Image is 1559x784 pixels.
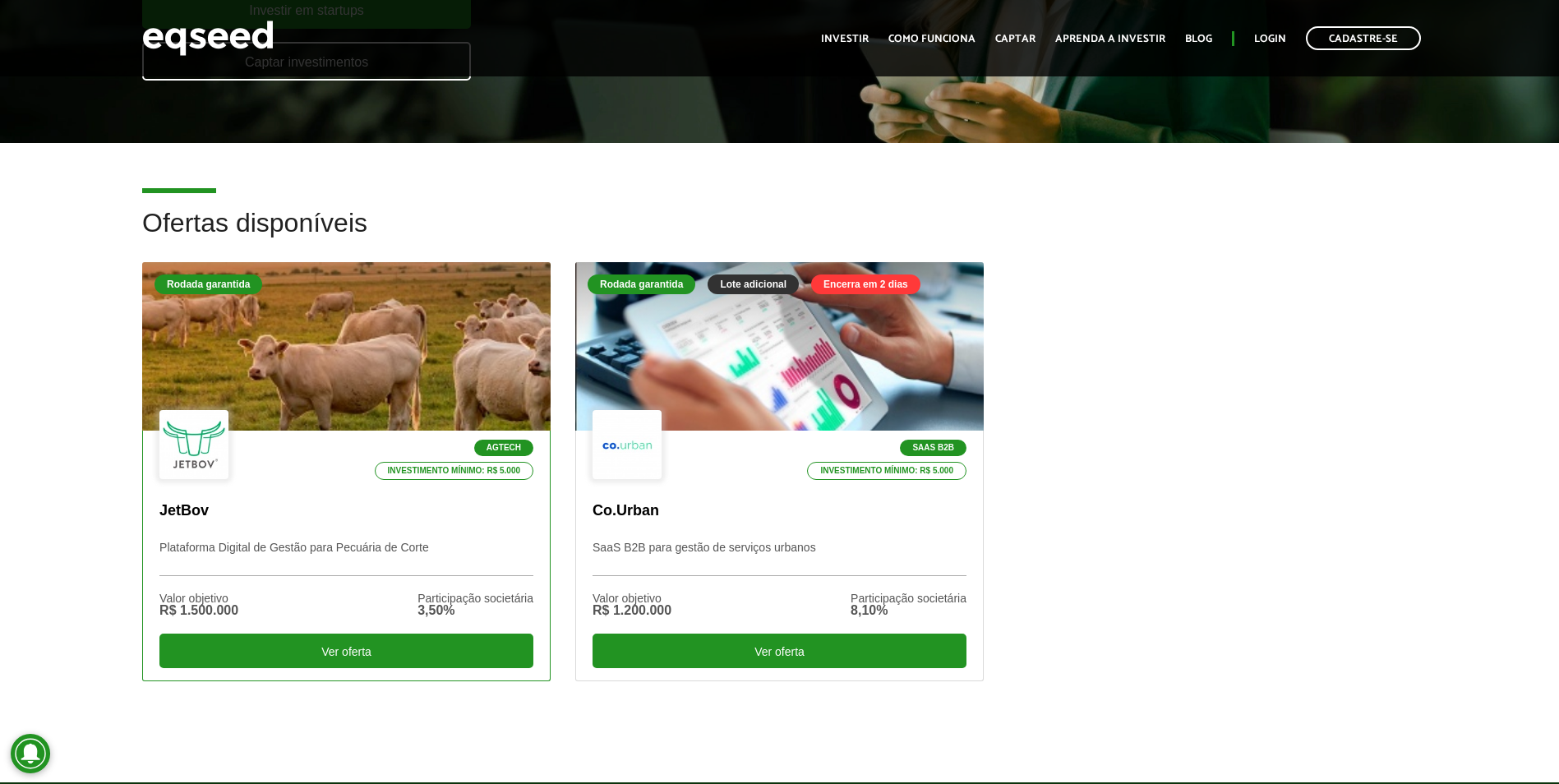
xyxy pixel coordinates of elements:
[142,262,551,681] a: Rodada garantida Agtech Investimento mínimo: R$ 5.000 JetBov Plataforma Digital de Gestão para Pe...
[851,604,966,617] div: 8,10%
[575,262,984,681] a: Rodada garantida Lote adicional Encerra em 2 dias SaaS B2B Investimento mínimo: R$ 5.000 Co.Urban...
[995,34,1035,44] a: Captar
[474,440,533,456] p: Agtech
[708,274,799,294] div: Lote adicional
[593,541,966,576] p: SaaS B2B para gestão de serviços urbanos
[159,502,533,520] p: JetBov
[417,593,533,604] div: Participação societária
[593,604,671,617] div: R$ 1.200.000
[155,274,262,294] div: Rodada garantida
[142,209,1417,262] h2: Ofertas disponíveis
[1306,26,1421,50] a: Cadastre-se
[159,593,238,604] div: Valor objetivo
[851,593,966,604] div: Participação societária
[900,440,966,456] p: SaaS B2B
[159,634,533,668] div: Ver oferta
[1185,34,1212,44] a: Blog
[159,541,533,576] p: Plataforma Digital de Gestão para Pecuária de Corte
[807,462,966,480] p: Investimento mínimo: R$ 5.000
[821,34,869,44] a: Investir
[142,16,274,60] img: EqSeed
[888,34,976,44] a: Como funciona
[1055,34,1165,44] a: Aprenda a investir
[593,502,966,520] p: Co.Urban
[811,274,920,294] div: Encerra em 2 dias
[593,593,671,604] div: Valor objetivo
[1254,34,1286,44] a: Login
[593,634,966,668] div: Ver oferta
[375,462,534,480] p: Investimento mínimo: R$ 5.000
[417,604,533,617] div: 3,50%
[588,274,695,294] div: Rodada garantida
[159,604,238,617] div: R$ 1.500.000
